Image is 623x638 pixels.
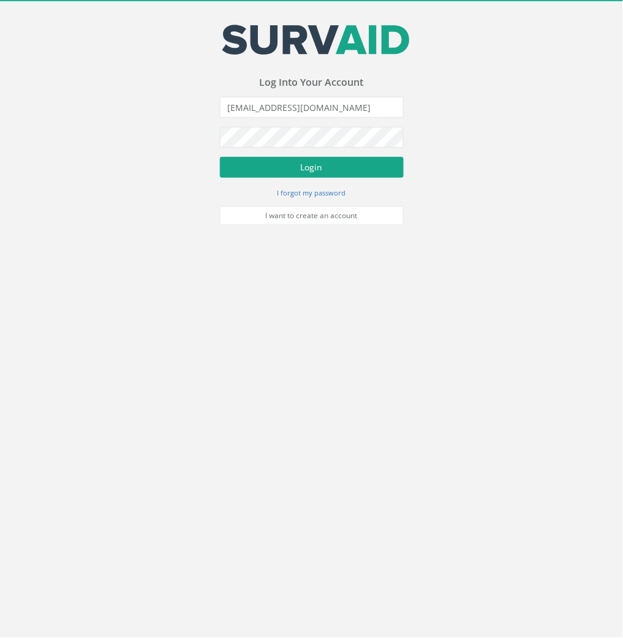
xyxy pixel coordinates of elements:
[278,188,346,197] small: I forgot my password
[278,187,346,198] a: I forgot my password
[220,77,404,88] h3: Log Into Your Account
[220,207,404,225] a: I want to create an account
[220,157,404,178] button: Login
[220,97,404,118] input: Email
